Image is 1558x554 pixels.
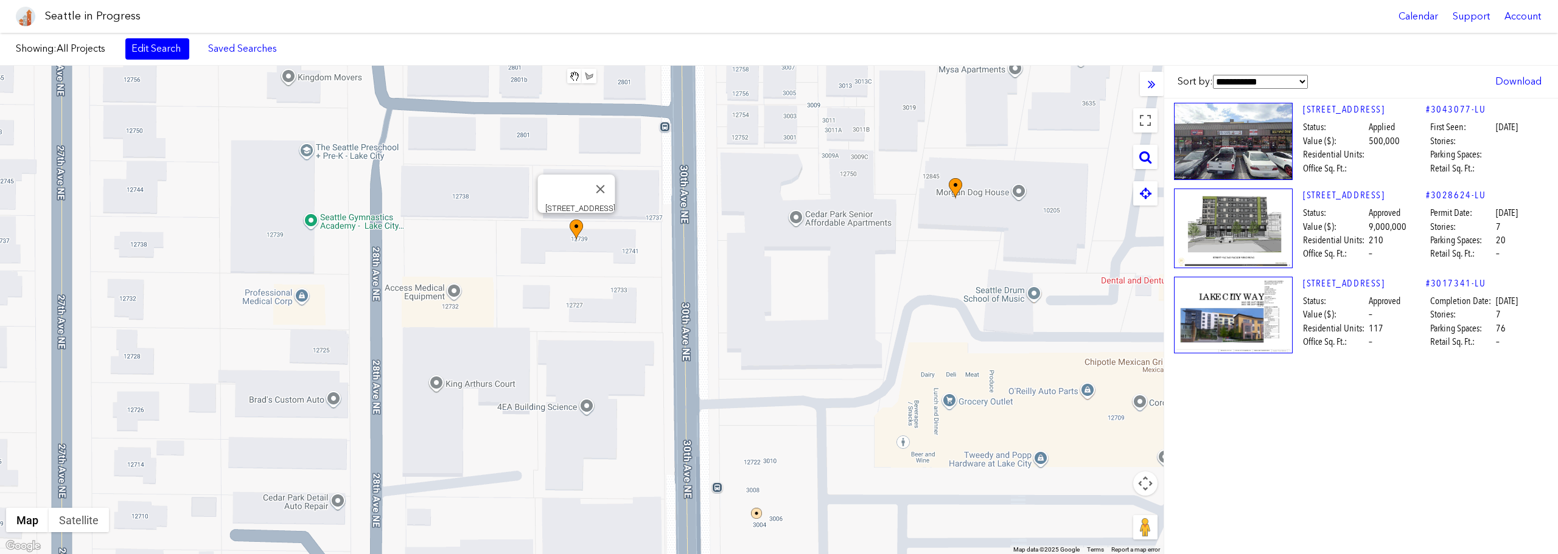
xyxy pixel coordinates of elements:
[1303,162,1367,175] span: Office Sq. Ft.:
[1174,189,1293,268] img: 17.jpg
[1133,471,1158,496] button: Map camera controls
[1369,322,1383,335] span: 117
[1496,234,1506,247] span: 20
[49,508,109,532] button: Show satellite imagery
[1303,308,1367,321] span: Value ($):
[586,175,615,204] button: Close
[1496,247,1500,260] span: –
[1430,134,1494,148] span: Stories:
[1369,120,1395,134] span: Applied
[1303,148,1367,161] span: Residential Units:
[582,69,596,83] button: Draw a shape
[1430,220,1494,234] span: Stories:
[1303,294,1367,308] span: Status:
[3,538,43,554] a: Open this area in Google Maps (opens a new window)
[1303,220,1367,234] span: Value ($):
[1303,277,1426,290] a: [STREET_ADDRESS]
[1430,335,1494,348] span: Retail Sq. Ft.:
[1369,234,1383,247] span: 210
[1496,220,1501,234] span: 7
[1369,294,1400,308] span: Approved
[1426,103,1486,116] a: #3043077-LU
[1369,220,1406,234] span: 9,000,000
[1430,322,1494,335] span: Parking Spaces:
[1174,277,1293,354] img: 1.jpg
[3,538,43,554] img: Google
[57,43,105,54] span: All Projects
[1430,148,1494,161] span: Parking Spaces:
[6,508,49,532] button: Show street map
[1430,162,1494,175] span: Retail Sq. Ft.:
[1174,103,1293,180] img: 3004_NE_127TH_ST_SEATTLE.jpg
[1303,322,1367,335] span: Residential Units:
[1369,134,1400,148] span: 500,000
[125,38,189,59] a: Edit Search
[1303,103,1426,116] a: [STREET_ADDRESS]
[1430,206,1494,220] span: Permit Date:
[45,9,141,24] h1: Seattle in Progress
[1430,234,1494,247] span: Parking Spaces:
[1303,206,1367,220] span: Status:
[1369,206,1400,220] span: Approved
[1496,308,1501,321] span: 7
[1369,247,1372,260] span: –
[1303,120,1367,134] span: Status:
[1087,546,1104,553] a: Terms
[1489,71,1548,92] a: Download
[1430,308,1494,321] span: Stories:
[1303,247,1367,260] span: Office Sq. Ft.:
[16,7,35,26] img: favicon-96x96.png
[1426,189,1486,202] a: #3028624-LU
[201,38,284,59] a: Saved Searches
[1369,335,1372,348] span: –
[1496,120,1518,134] span: [DATE]
[1369,308,1372,321] span: –
[1303,335,1367,348] span: Office Sq. Ft.:
[1303,189,1426,202] a: [STREET_ADDRESS]
[567,69,582,83] button: Stop drawing
[1133,515,1158,539] button: Drag Pegman onto the map to open Street View
[1303,234,1367,247] span: Residential Units:
[545,204,615,213] div: [STREET_ADDRESS]
[16,42,113,55] label: Showing:
[1430,247,1494,260] span: Retail Sq. Ft.:
[1013,546,1080,553] span: Map data ©2025 Google
[1496,206,1518,220] span: [DATE]
[1496,322,1506,335] span: 76
[1303,134,1367,148] span: Value ($):
[1430,120,1494,134] span: First Seen:
[1178,75,1308,89] label: Sort by:
[1133,108,1158,133] button: Toggle fullscreen view
[1496,294,1518,308] span: [DATE]
[1213,75,1308,89] select: Sort by:
[1111,546,1160,553] a: Report a map error
[1496,335,1500,348] span: –
[1430,294,1494,308] span: Completion Date:
[1426,277,1486,290] a: #3017341-LU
